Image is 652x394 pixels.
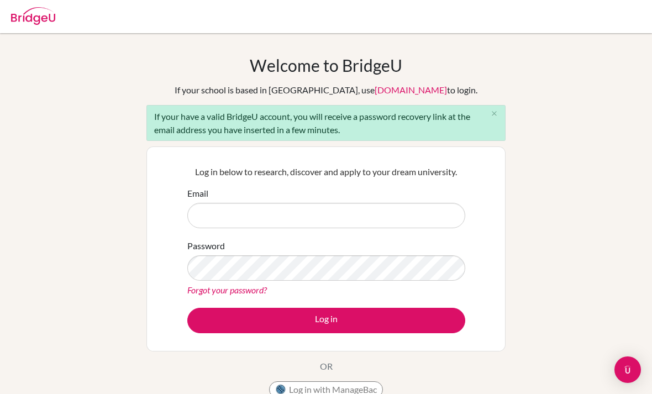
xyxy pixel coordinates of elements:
img: Bridge-U [11,7,55,25]
label: Password [187,239,225,253]
button: Close [483,106,505,122]
a: [DOMAIN_NAME] [375,85,447,95]
label: Email [187,187,208,200]
a: Forgot your password? [187,285,267,295]
p: OR [320,360,333,373]
div: If your school is based in [GEOGRAPHIC_DATA], use to login. [175,83,477,97]
h1: Welcome to BridgeU [250,55,402,75]
div: If your have a valid BridgeU account, you will receive a password recovery link at the email addr... [146,105,506,141]
button: Log in [187,308,465,333]
div: Open Intercom Messenger [614,356,641,383]
i: close [490,109,498,118]
p: Log in below to research, discover and apply to your dream university. [187,165,465,178]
